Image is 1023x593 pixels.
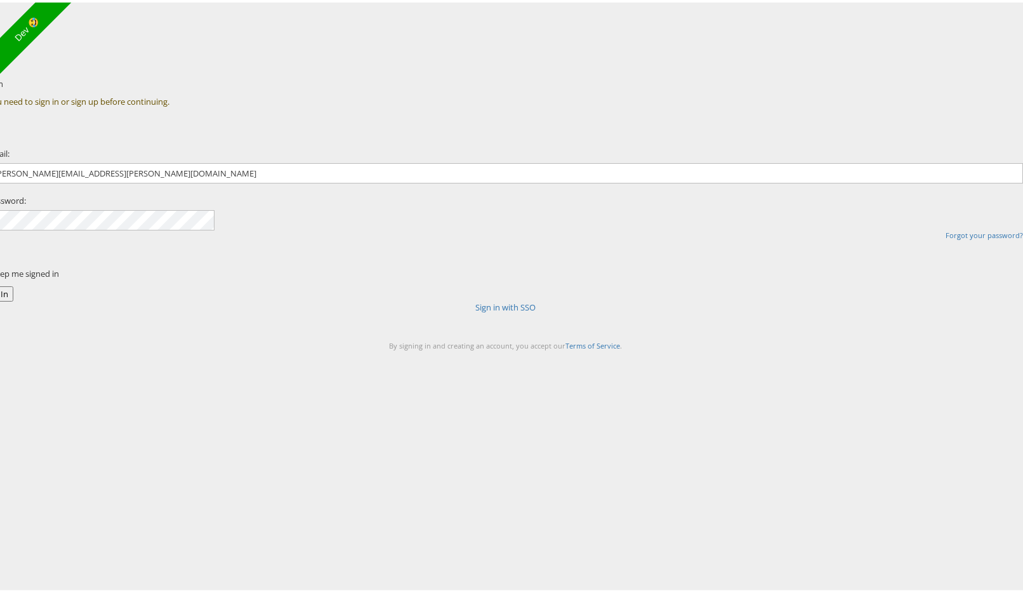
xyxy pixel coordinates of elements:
a: Forgot your password? [946,228,1023,237]
a: Sign in with SSO [475,299,536,310]
a: Terms of Service [565,338,620,348]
